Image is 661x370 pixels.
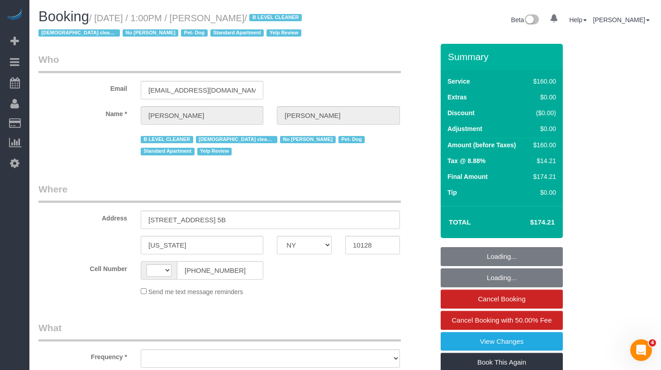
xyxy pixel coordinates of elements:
[338,136,365,143] span: Pet- Dog
[266,29,301,37] span: Yelp Review
[38,29,120,37] span: [DEMOGRAPHIC_DATA] cleaner only
[141,236,263,254] input: City
[249,14,302,21] span: B LEVEL CLEANER
[32,261,134,273] label: Cell Number
[345,236,400,254] input: Zip Code
[38,9,89,24] span: Booking
[530,93,556,102] div: $0.00
[447,77,470,86] label: Service
[441,311,563,330] a: Cancel Booking with 50.00% Fee
[530,108,556,117] div: ($0.00)
[447,108,475,117] label: Discount
[593,16,650,23] a: [PERSON_NAME]
[447,156,485,165] label: Tax @ 8.88%
[38,13,304,38] small: / [DATE] / 1:00PM / [PERSON_NAME]
[38,53,401,73] legend: Who
[38,183,401,203] legend: Where
[503,219,555,226] h4: $174.21
[630,339,652,361] iframe: Intercom live chat
[181,29,207,37] span: Pet- Dog
[196,136,277,143] span: [DEMOGRAPHIC_DATA] cleaner only
[452,316,552,324] span: Cancel Booking with 50.00% Fee
[32,106,134,118] label: Name *
[530,156,556,165] div: $14.21
[447,172,488,181] label: Final Amount
[5,9,24,22] img: Automaid Logo
[123,29,178,37] span: No [PERSON_NAME]
[447,141,516,150] label: Amount (before Taxes)
[38,321,401,342] legend: What
[210,29,264,37] span: Standard Apartment
[447,188,457,197] label: Tip
[148,288,243,295] span: Send me text message reminders
[141,81,263,99] input: Email
[277,106,399,125] input: Last Name
[141,136,193,143] span: B LEVEL CLEANER
[524,14,539,26] img: New interface
[649,339,656,347] span: 4
[449,218,471,226] strong: Total
[530,172,556,181] div: $174.21
[32,211,134,223] label: Address
[441,290,563,309] a: Cancel Booking
[447,124,482,133] label: Adjustment
[32,81,134,93] label: Email
[530,124,556,133] div: $0.00
[530,77,556,86] div: $160.00
[530,141,556,150] div: $160.00
[197,148,232,155] span: Yelp Review
[530,188,556,197] div: $0.00
[32,349,134,361] label: Frequency *
[280,136,336,143] span: No [PERSON_NAME]
[441,332,563,351] a: View Changes
[141,106,263,125] input: First Name
[448,52,558,62] h3: Summary
[141,148,195,155] span: Standard Apartment
[569,16,587,23] a: Help
[177,261,263,280] input: Cell Number
[511,16,539,23] a: Beta
[447,93,467,102] label: Extras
